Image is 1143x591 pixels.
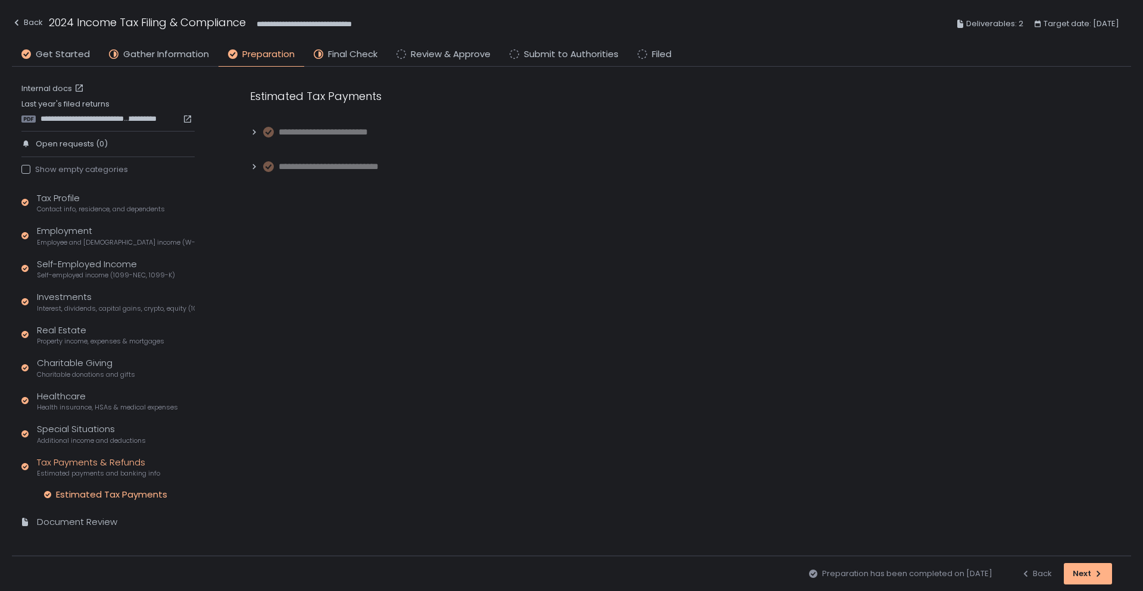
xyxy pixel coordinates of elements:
[37,258,175,280] div: Self-Employed Income
[37,224,195,247] div: Employment
[36,48,90,61] span: Get Started
[37,337,164,346] span: Property income, expenses & mortgages
[12,14,43,34] button: Back
[966,17,1023,31] span: Deliverables: 2
[37,423,146,445] div: Special Situations
[37,456,160,479] div: Tax Payments & Refunds
[37,515,117,529] div: Document Review
[37,205,165,214] span: Contact info, residence, and dependents
[37,370,135,379] span: Charitable donations and gifts
[822,568,992,579] span: Preparation has been completed on [DATE]
[37,357,135,379] div: Charitable Giving
[21,83,86,94] a: Internal docs
[328,48,377,61] span: Final Check
[37,290,195,313] div: Investments
[1021,563,1052,584] button: Back
[49,14,246,30] h1: 2024 Income Tax Filing & Compliance
[652,48,672,61] span: Filed
[56,489,167,501] div: Estimated Tax Payments
[37,192,165,214] div: Tax Profile
[37,436,146,445] span: Additional income and deductions
[37,271,175,280] span: Self-employed income (1099-NEC, 1099-K)
[37,403,178,412] span: Health insurance, HSAs & medical expenses
[1073,568,1103,579] div: Next
[250,88,822,104] div: Estimated Tax Payments
[37,324,164,346] div: Real Estate
[37,390,178,412] div: Healthcare
[524,48,619,61] span: Submit to Authorities
[21,99,195,124] div: Last year's filed returns
[242,48,295,61] span: Preparation
[123,48,209,61] span: Gather Information
[37,469,160,478] span: Estimated payments and banking info
[37,304,195,313] span: Interest, dividends, capital gains, crypto, equity (1099s, K-1s)
[12,15,43,30] div: Back
[1021,568,1052,579] div: Back
[37,238,195,247] span: Employee and [DEMOGRAPHIC_DATA] income (W-2s)
[1064,563,1112,584] button: Next
[36,139,108,149] span: Open requests (0)
[411,48,491,61] span: Review & Approve
[1044,17,1119,31] span: Target date: [DATE]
